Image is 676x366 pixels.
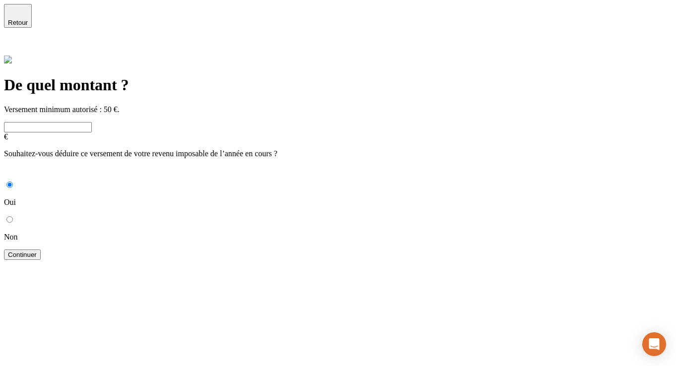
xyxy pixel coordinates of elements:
[4,105,672,114] p: Versement minimum autorisé : 50 €.
[4,4,32,28] button: Retour
[4,56,12,63] img: alexis.png
[6,216,13,223] input: Non
[4,76,672,94] h1: De quel montant ?
[4,132,8,141] span: €
[4,149,672,158] p: Souhaitez-vous déduire ce versement de votre revenu imposable de l’année en cours ?
[6,182,13,188] input: Oui
[642,332,666,356] div: Open Intercom Messenger
[8,19,28,26] span: Retour
[4,198,672,207] p: Oui
[4,233,672,242] p: Non
[4,249,41,260] button: Continuer
[8,251,37,258] div: Continuer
